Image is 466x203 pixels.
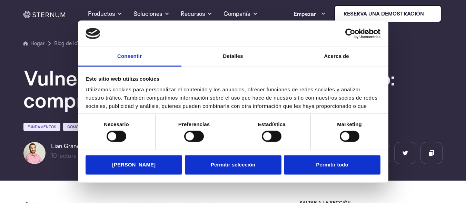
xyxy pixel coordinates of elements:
font: Marketing [337,121,362,127]
font: Permitir todo [316,162,348,168]
font: Hogar [30,40,44,47]
font: Este sitio web utiliza cookies [86,76,159,82]
font: Acerca de [324,53,349,59]
font: Necesario [104,121,129,127]
a: Reserva una demostración [334,5,442,22]
font: Recursos [181,10,205,17]
font: Compañía [224,10,250,17]
font: Permitir selección [211,162,255,168]
font: Consentir [117,53,142,59]
button: Permitir todo [284,155,380,175]
a: Blog de IoT [54,39,80,48]
font: Fundamentos [28,124,56,129]
font: 10 [51,152,57,159]
button: Permitir selección [185,155,281,175]
font: [PERSON_NAME] [112,162,156,168]
font: Vulnerabilidades del sistema operativo: comprender y mitigar el riesgo [23,65,396,113]
img: Lian Granot [23,142,46,164]
a: Fundamentos [23,123,60,131]
img: esternón iot [427,11,432,17]
font: Blog de IoT [54,40,80,47]
font: Reserva una demostración [344,10,424,17]
font: lectura mínima | [58,152,100,159]
a: Cómo hacerlo [63,123,101,131]
font: Cómo hacerlo [67,124,97,129]
font: Productos [88,10,115,17]
font: Lian Granot [51,142,82,150]
img: logo [86,28,100,39]
font: Preferencias [178,121,210,127]
a: Hogar [23,39,44,48]
font: Detalles [223,53,243,59]
a: Cookiebot centrado en el usuario - se abre en una nueva ventana [320,28,380,39]
a: Empezar [294,7,326,21]
font: Soluciones [133,10,162,17]
button: [PERSON_NAME] [86,155,182,175]
font: Estadística [258,121,285,127]
font: Utilizamos cookies para personalizar el contenido y los anuncios, ofrecer funciones de redes soci... [86,87,377,118]
font: Empezar [294,10,316,17]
